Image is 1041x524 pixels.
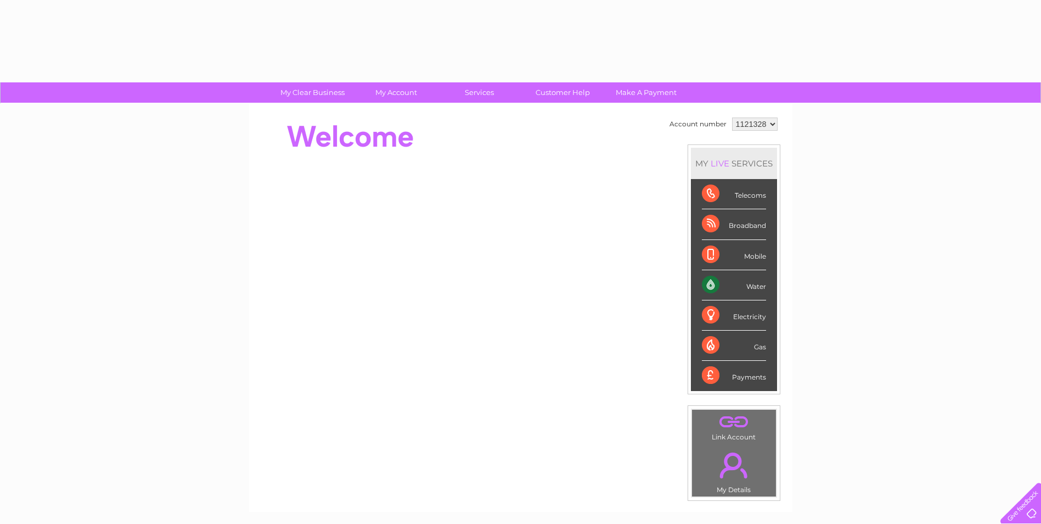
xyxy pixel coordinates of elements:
div: Payments [702,361,766,391]
td: Account number [667,115,729,133]
div: Mobile [702,240,766,270]
td: My Details [691,443,776,497]
a: My Clear Business [267,82,358,103]
a: . [695,446,773,484]
td: Link Account [691,409,776,444]
a: . [695,412,773,432]
div: Gas [702,331,766,361]
div: LIVE [708,158,731,169]
div: MY SERVICES [691,148,777,179]
a: Customer Help [517,82,608,103]
div: Broadband [702,209,766,239]
div: Water [702,270,766,300]
a: Make A Payment [601,82,691,103]
div: Telecoms [702,179,766,209]
a: Services [434,82,525,103]
a: My Account [351,82,441,103]
div: Electricity [702,300,766,331]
